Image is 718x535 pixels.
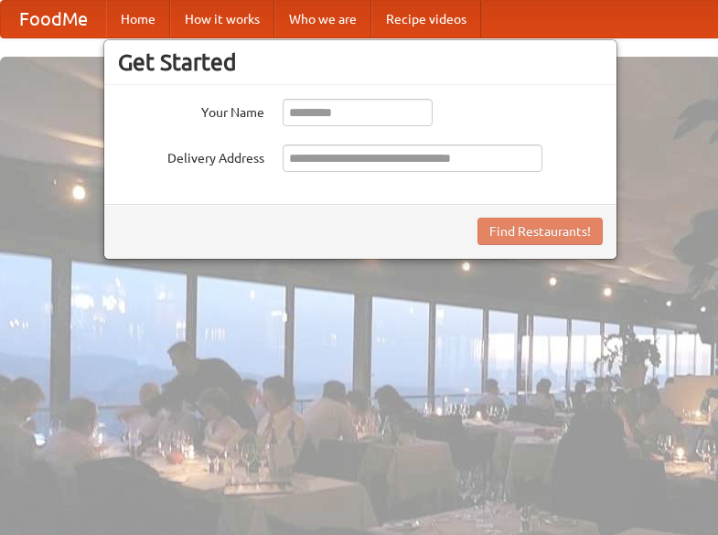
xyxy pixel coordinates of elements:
[1,1,106,37] a: FoodMe
[371,1,481,37] a: Recipe videos
[118,48,603,76] h3: Get Started
[118,144,264,167] label: Delivery Address
[170,1,274,37] a: How it works
[477,218,603,245] button: Find Restaurants!
[106,1,170,37] a: Home
[274,1,371,37] a: Who we are
[118,99,264,122] label: Your Name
